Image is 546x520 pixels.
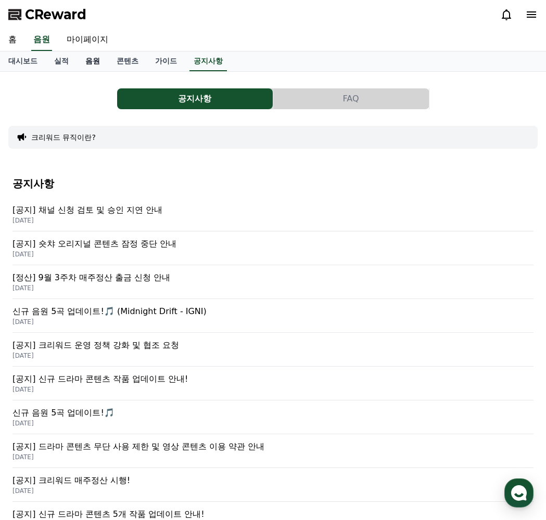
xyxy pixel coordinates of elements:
p: [공지] 드라마 콘텐츠 무단 사용 제한 및 영상 콘텐츠 이용 약관 안내 [12,440,534,453]
p: [DATE] [12,487,534,495]
a: [공지] 드라마 콘텐츠 무단 사용 제한 및 영상 콘텐츠 이용 약관 안내 [DATE] [12,434,534,468]
p: [DATE] [12,284,534,292]
span: 설정 [161,345,173,354]
button: FAQ [273,88,429,109]
a: [공지] 크리워드 매주정산 시행! [DATE] [12,468,534,502]
a: 가이드 [147,51,185,71]
a: 음원 [31,29,52,51]
a: CReward [8,6,86,23]
button: 공지사항 [117,88,273,109]
p: 신규 음원 5곡 업데이트!🎵 (Midnight Drift - IGNI) [12,305,534,318]
span: 대화 [95,346,108,354]
a: [공지] 숏챠 오리지널 콘텐츠 잠정 중단 안내 [DATE] [12,231,534,265]
p: [DATE] [12,385,534,394]
a: 공지사항 [189,51,227,71]
p: [정산] 9월 3주차 매주정산 출금 신청 안내 [12,271,534,284]
a: 실적 [46,51,77,71]
a: 마이페이지 [58,29,117,51]
a: 콘텐츠 [108,51,147,71]
a: [공지] 크리워드 운영 정책 강화 및 협조 요청 [DATE] [12,333,534,367]
p: [공지] 크리워드 매주정산 시행! [12,474,534,487]
span: 홈 [33,345,39,354]
button: 크리워드 뮤직이란? [31,132,96,142]
p: [공지] 크리워드 운영 정책 강화 및 협조 요청 [12,339,534,352]
span: CReward [25,6,86,23]
a: [공지] 신규 드라마 콘텐츠 작품 업데이트 안내! [DATE] [12,367,534,400]
a: 신규 음원 5곡 업데이트!🎵 (Midnight Drift - IGNI) [DATE] [12,299,534,333]
a: 음원 [77,51,108,71]
p: [공지] 숏챠 오리지널 콘텐츠 잠정 중단 안내 [12,238,534,250]
a: 홈 [3,330,69,356]
p: [DATE] [12,453,534,461]
p: [공지] 채널 신청 검토 및 승인 지연 안내 [12,204,534,216]
a: [정산] 9월 3주차 매주정산 출금 신청 안내 [DATE] [12,265,534,299]
p: [DATE] [12,318,534,326]
a: 신규 음원 5곡 업데이트!🎵 [DATE] [12,400,534,434]
p: [DATE] [12,352,534,360]
p: [DATE] [12,250,534,258]
p: [DATE] [12,419,534,427]
p: 신규 음원 5곡 업데이트!🎵 [12,407,534,419]
h4: 공지사항 [12,178,534,189]
p: [공지] 신규 드라마 콘텐츠 작품 업데이트 안내! [12,373,534,385]
a: 설정 [134,330,200,356]
a: 대화 [69,330,134,356]
p: [DATE] [12,216,534,225]
a: [공지] 채널 신청 검토 및 승인 지연 안내 [DATE] [12,198,534,231]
